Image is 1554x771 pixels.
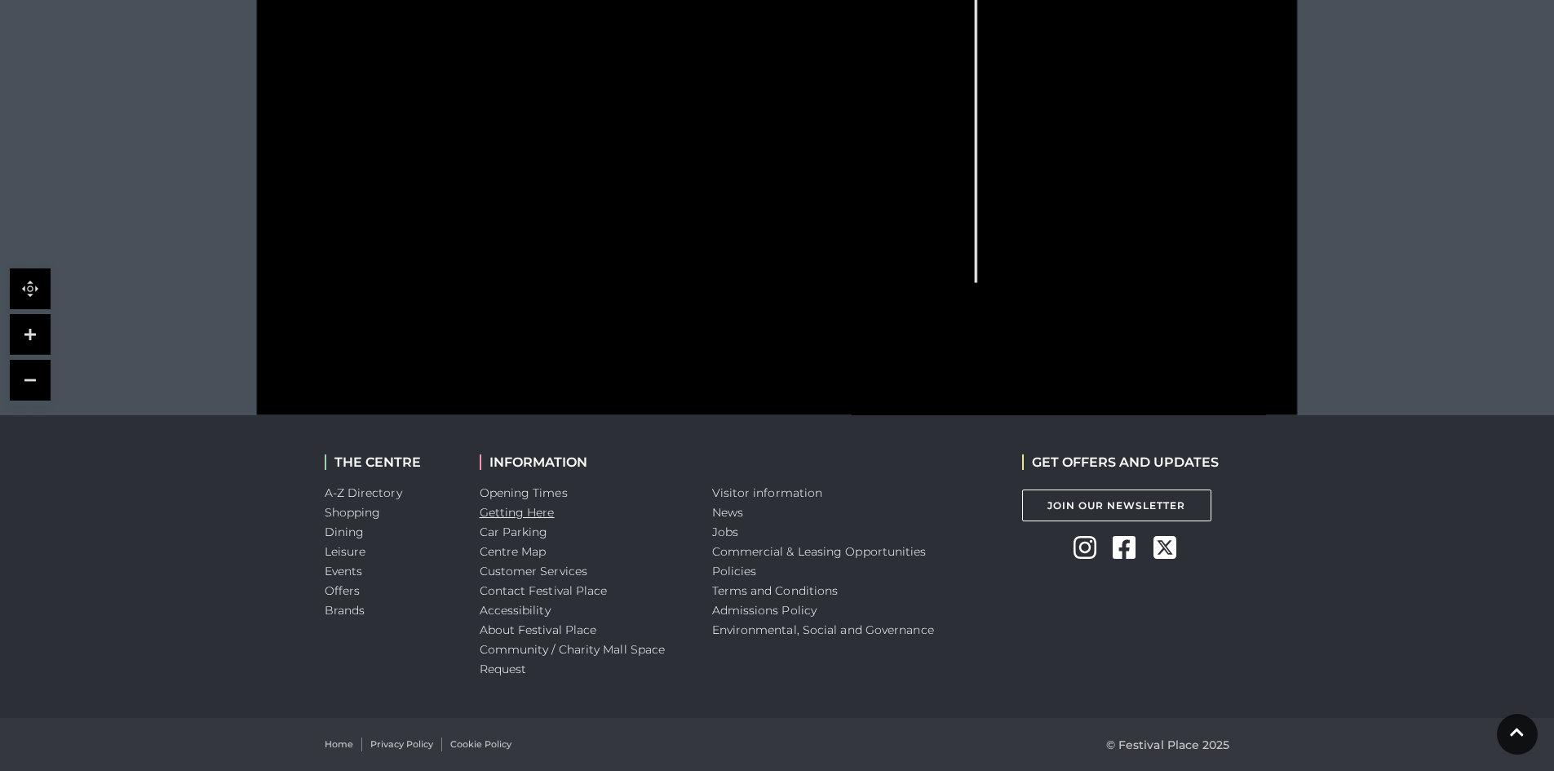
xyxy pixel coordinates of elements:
[480,505,555,520] a: Getting Here
[480,642,666,676] a: Community / Charity Mall Space Request
[1022,490,1211,521] a: Join Our Newsletter
[712,583,839,598] a: Terms and Conditions
[325,505,381,520] a: Shopping
[480,525,548,539] a: Car Parking
[480,564,588,578] a: Customer Services
[712,564,757,578] a: Policies
[1022,454,1219,470] h2: GET OFFERS AND UPDATES
[712,485,823,500] a: Visitor information
[325,485,402,500] a: A-Z Directory
[480,603,551,618] a: Accessibility
[480,623,597,637] a: About Festival Place
[450,738,511,751] a: Cookie Policy
[480,485,568,500] a: Opening Times
[712,603,817,618] a: Admissions Policy
[325,603,365,618] a: Brands
[325,583,361,598] a: Offers
[480,544,547,559] a: Centre Map
[325,544,366,559] a: Leisure
[370,738,433,751] a: Privacy Policy
[325,525,365,539] a: Dining
[325,564,363,578] a: Events
[712,623,934,637] a: Environmental, Social and Governance
[325,454,455,470] h2: THE CENTRE
[1106,735,1230,755] p: © Festival Place 2025
[325,738,353,751] a: Home
[712,505,743,520] a: News
[712,525,738,539] a: Jobs
[712,544,927,559] a: Commercial & Leasing Opportunities
[480,583,608,598] a: Contact Festival Place
[480,454,688,470] h2: INFORMATION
